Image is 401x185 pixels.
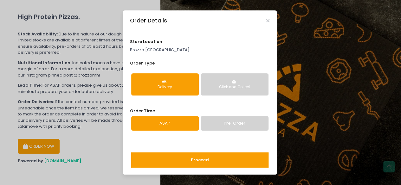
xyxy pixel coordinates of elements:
[201,116,268,131] a: Pre-Order
[130,39,162,45] span: store location
[130,16,167,25] div: Order Details
[131,116,199,131] a: ASAP
[201,73,268,96] button: Click and Collect
[130,47,269,53] p: Brozza [GEOGRAPHIC_DATA]
[136,84,194,90] div: Delivery
[131,73,199,96] button: Delivery
[266,19,269,22] button: Close
[130,108,155,114] span: Order Time
[130,60,155,66] span: Order Type
[131,152,268,168] button: Proceed
[205,84,264,90] div: Click and Collect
